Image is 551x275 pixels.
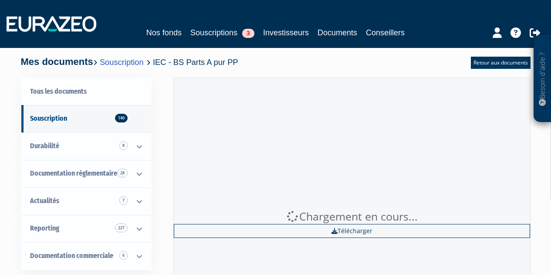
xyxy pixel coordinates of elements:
a: Documentation règlementaire 28 [21,160,151,187]
span: 227 [115,224,128,232]
span: 7 [119,196,128,205]
span: Documentation commerciale [30,251,113,260]
span: 3 [242,29,254,38]
a: Actualités 7 [21,187,151,215]
span: Souscription [30,114,67,122]
a: Retour aux documents [471,57,531,69]
span: Documentation règlementaire [30,169,117,177]
a: Télécharger [174,224,530,238]
span: 8 [119,141,128,150]
span: IEC - BS Parts A pur PP [153,58,238,67]
a: Tous les documents [21,78,151,105]
h4: Mes documents [21,57,238,67]
div: Chargement en cours... [174,209,530,224]
span: 28 [117,169,128,177]
a: Documentation commerciale 6 [21,242,151,270]
span: 6 [119,251,128,260]
span: Actualités [30,197,59,205]
a: Reporting 227 [21,215,151,242]
img: 1732889491-logotype_eurazeo_blanc_rvb.png [7,16,96,32]
a: Nos fonds [146,27,182,39]
a: Souscriptions3 [190,27,254,39]
a: Documents [318,27,357,39]
a: Investisseurs [263,27,309,39]
a: Conseillers [366,27,405,39]
a: Souscription [100,58,144,67]
span: 140 [115,114,128,122]
span: Reporting [30,224,59,232]
a: Durabilité 8 [21,132,151,160]
p: Besoin d'aide ? [537,40,548,118]
span: Durabilité [30,142,59,150]
a: Souscription140 [21,105,151,132]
